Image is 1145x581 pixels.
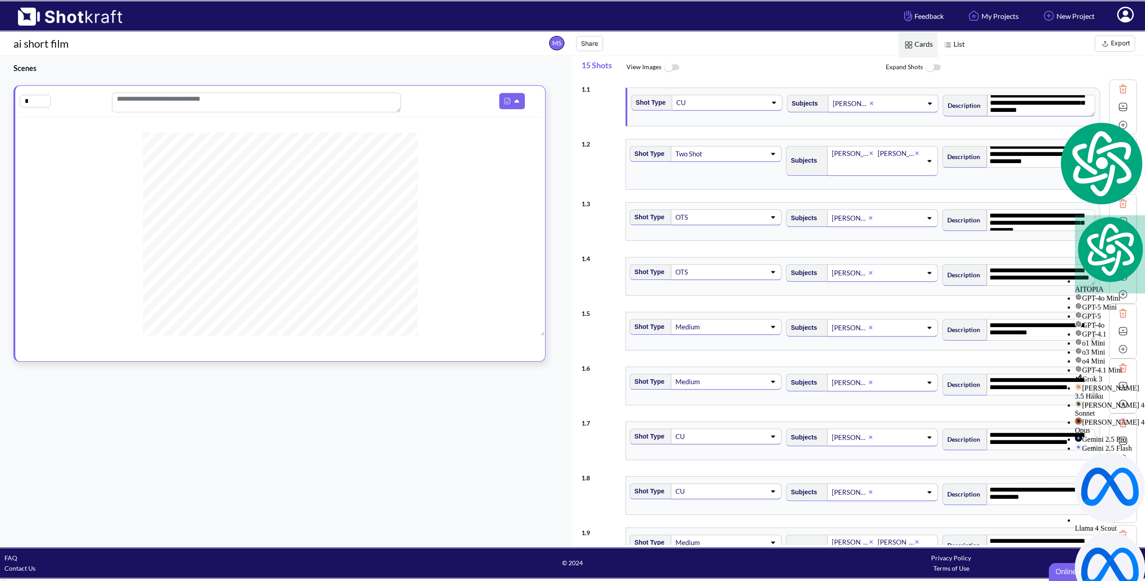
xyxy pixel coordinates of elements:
img: llama-33-70b.svg [1075,452,1145,523]
span: 15 Shots [581,56,626,80]
div: o3 Mini [1075,347,1145,356]
img: gpt-black.svg [1075,338,1082,346]
div: Terms of Use [762,563,1141,573]
span: List [937,32,969,58]
div: 1 . 1 [581,80,621,94]
iframe: chat widget [1049,561,1141,581]
img: gpt-black.svg [1075,311,1082,319]
div: [PERSON_NAME] [831,536,869,548]
span: Shot Type [631,95,666,110]
img: Home Icon [966,8,981,23]
div: Gemini 2.5 Flash [1075,444,1145,452]
img: claude-35-sonnet.svg [1075,400,1082,408]
div: o4 Mini [1075,356,1145,365]
div: OTS [675,211,719,223]
img: Export Icon [1100,38,1111,49]
img: Trash Icon [1116,82,1130,96]
div: AITOPIA [1075,215,1145,293]
div: Medium [675,321,719,333]
span: Description [943,432,980,447]
div: 1 . 7 [581,413,621,428]
span: Subjects [787,96,818,111]
div: Privacy Policy [762,553,1141,563]
div: GPT-5 Mini [1075,302,1145,311]
div: Medium [675,537,719,549]
span: Description [943,322,980,337]
img: gemini-20-flash.svg [1075,444,1082,451]
div: CU [675,485,719,497]
div: GPT-4.1 [1075,329,1145,338]
div: o1 Mini [1075,338,1145,347]
span: MS [549,36,564,50]
span: Shot Type [630,429,665,444]
div: OTS [675,266,719,278]
span: Shot Type [630,484,665,499]
img: logo.svg [1057,120,1145,206]
span: Feedback [902,11,944,21]
img: claude-35-haiku.svg [1075,383,1082,390]
img: Add Icon [1116,118,1130,132]
span: Description [943,538,980,553]
span: Cards [898,32,937,58]
div: [PERSON_NAME] [831,212,869,224]
span: Shot Type [630,535,665,550]
div: Medium [675,376,719,388]
div: [PERSON_NAME] [877,147,915,160]
img: Pdf Icon [501,95,513,107]
img: ToggleOff Icon [923,58,943,77]
span: Description [943,487,980,501]
span: Subjects [786,320,817,335]
div: 1 . 4 [581,249,621,264]
img: List Icon [942,39,954,51]
span: Expand Shots [886,58,1145,77]
span: Description [943,267,980,282]
div: [PERSON_NAME] [831,486,869,498]
span: Shot Type [630,146,665,161]
div: [PERSON_NAME] [877,536,915,548]
span: Subjects [786,211,817,226]
div: 1 . 6 [581,359,621,373]
h3: Scenes [13,63,550,73]
span: Shot Type [630,265,665,279]
div: GPT-4o [1075,320,1145,329]
img: gpt-black.svg [1075,293,1082,301]
div: CU [675,430,719,443]
img: gpt-black.svg [1075,356,1082,364]
img: gpt-black.svg [1075,347,1082,355]
div: Gemini 2.5 Pro [1075,435,1145,444]
div: CU [675,97,720,109]
div: Two Shot [675,148,719,160]
div: GPT-5 [1075,311,1145,320]
div: 1 . 5 [581,304,621,319]
img: Hand Icon [902,8,914,23]
span: Description [943,98,981,113]
a: Contact Us [4,564,36,572]
a: FAQ [4,554,17,562]
span: Subjects [786,485,817,500]
span: Subjects [786,266,817,280]
div: [PERSON_NAME] 4 Sonnet [1075,400,1145,417]
div: [PERSON_NAME] [831,431,869,444]
span: Subjects [786,430,817,445]
div: [PERSON_NAME] [831,147,869,160]
img: claude-35-opus.svg [1075,417,1082,425]
div: GPT-4.1 Mini [1075,365,1145,374]
span: Shot Type [630,210,665,225]
div: 1 . 2 [581,134,621,149]
span: © 2024 [383,558,762,568]
a: New Project [1034,4,1101,28]
img: gemini-15-pro.svg [1075,435,1082,442]
span: Description [943,149,980,164]
img: Card Icon [903,39,914,51]
img: Add Icon [1041,8,1056,23]
div: [PERSON_NAME] 3.5 Haiku [1075,383,1145,400]
a: My Projects [959,4,1025,28]
span: Description [943,377,980,392]
span: Description [943,213,980,227]
div: 1 . 9 [581,523,621,538]
img: gpt-black.svg [1075,329,1082,337]
span: Shot Type [630,374,665,389]
img: Expand Icon [1116,100,1130,114]
span: Subjects [786,542,817,557]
